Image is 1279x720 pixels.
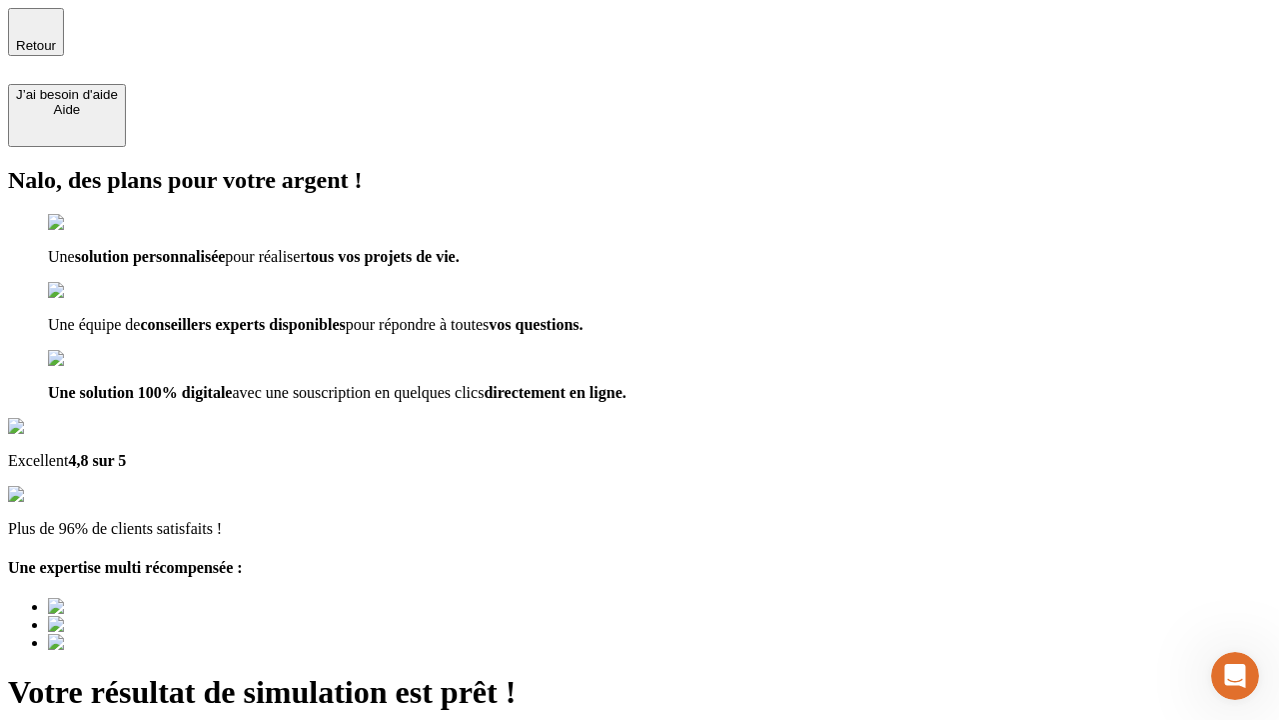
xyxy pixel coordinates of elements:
[16,102,118,117] div: Aide
[48,282,134,300] img: checkmark
[346,316,490,333] span: pour répondre à toutes
[225,248,305,265] span: pour réaliser
[75,248,226,265] span: solution personnalisée
[489,316,583,333] span: vos questions.
[8,84,126,147] button: J’ai besoin d'aideAide
[1211,652,1259,700] iframe: Intercom live chat
[48,634,233,652] img: Best savings advice award
[306,248,460,265] span: tous vos projets de vie.
[140,316,345,333] span: conseillers experts disponibles
[8,520,1271,538] p: Plus de 96% de clients satisfaits !
[16,38,56,53] span: Retour
[48,350,134,368] img: checkmark
[48,316,140,333] span: Une équipe de
[16,87,118,102] div: J’ai besoin d'aide
[8,167,1271,194] h2: Nalo, des plans pour votre argent !
[48,214,134,232] img: checkmark
[8,8,64,56] button: Retour
[8,486,107,504] img: reviews stars
[48,384,232,401] span: Une solution 100% digitale
[48,598,233,616] img: Best savings advice award
[8,559,1271,577] h4: Une expertise multi récompensée :
[232,384,484,401] span: avec une souscription en quelques clics
[8,452,68,469] span: Excellent
[8,674,1271,711] h1: Votre résultat de simulation est prêt !
[484,384,626,401] span: directement en ligne.
[48,248,75,265] span: Une
[8,418,124,436] img: Google Review
[48,616,233,634] img: Best savings advice award
[68,452,126,469] span: 4,8 sur 5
